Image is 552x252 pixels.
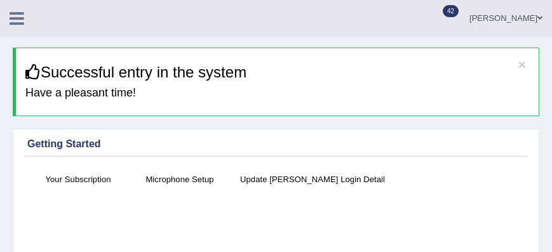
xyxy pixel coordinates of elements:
h4: Microphone Setup [135,173,224,186]
div: Getting Started [27,136,525,152]
h4: Have a pleasant time! [25,87,529,100]
span: 42 [443,5,459,17]
h3: Successful entry in the system [25,64,529,81]
button: × [518,58,526,71]
h4: Update [PERSON_NAME] Login Detail [237,173,388,186]
h4: Your Subscription [34,173,123,186]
